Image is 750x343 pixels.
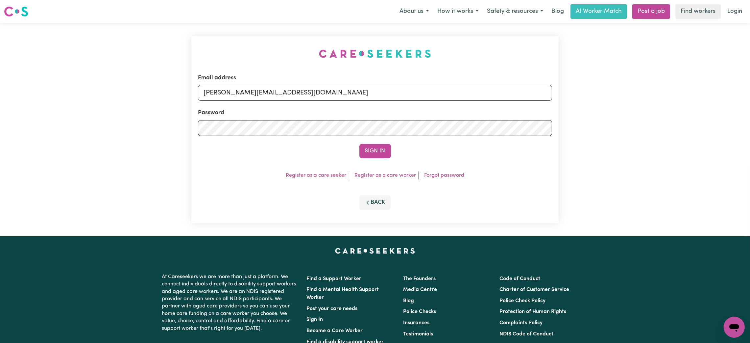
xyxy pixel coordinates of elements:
a: Become a Care Worker [307,328,363,333]
a: NDIS Code of Conduct [499,331,553,337]
button: Safety & resources [483,5,547,18]
button: Sign In [359,144,391,158]
a: The Founders [403,276,436,281]
a: Testimonials [403,331,433,337]
a: Find a Support Worker [307,276,362,281]
a: Police Check Policy [499,298,545,303]
label: Email address [198,74,236,82]
a: Post a job [632,4,670,19]
p: At Careseekers we are more than just a platform. We connect individuals directly to disability su... [162,271,299,335]
a: Complaints Policy [499,320,543,326]
a: Forgot password [424,173,464,178]
input: Email address [198,85,552,101]
a: Find workers [675,4,721,19]
a: AI Worker Match [570,4,627,19]
a: Login [723,4,746,19]
img: Careseekers logo [4,6,28,17]
a: Protection of Human Rights [499,309,566,314]
button: How it works [433,5,483,18]
a: Careseekers logo [4,4,28,19]
label: Password [198,109,224,117]
a: Register as a care seeker [286,173,346,178]
a: Blog [403,298,414,303]
a: Post your care needs [307,306,358,311]
button: About us [395,5,433,18]
a: Careseekers home page [335,248,415,253]
a: Register as a care worker [354,173,416,178]
a: Blog [547,4,568,19]
a: Police Checks [403,309,436,314]
a: Media Centre [403,287,437,292]
iframe: Button to launch messaging window, conversation in progress [724,317,745,338]
a: Sign In [307,317,323,322]
button: Back [359,195,391,210]
a: Code of Conduct [499,276,540,281]
a: Find a Mental Health Support Worker [307,287,379,300]
a: Insurances [403,320,429,326]
a: Charter of Customer Service [499,287,569,292]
